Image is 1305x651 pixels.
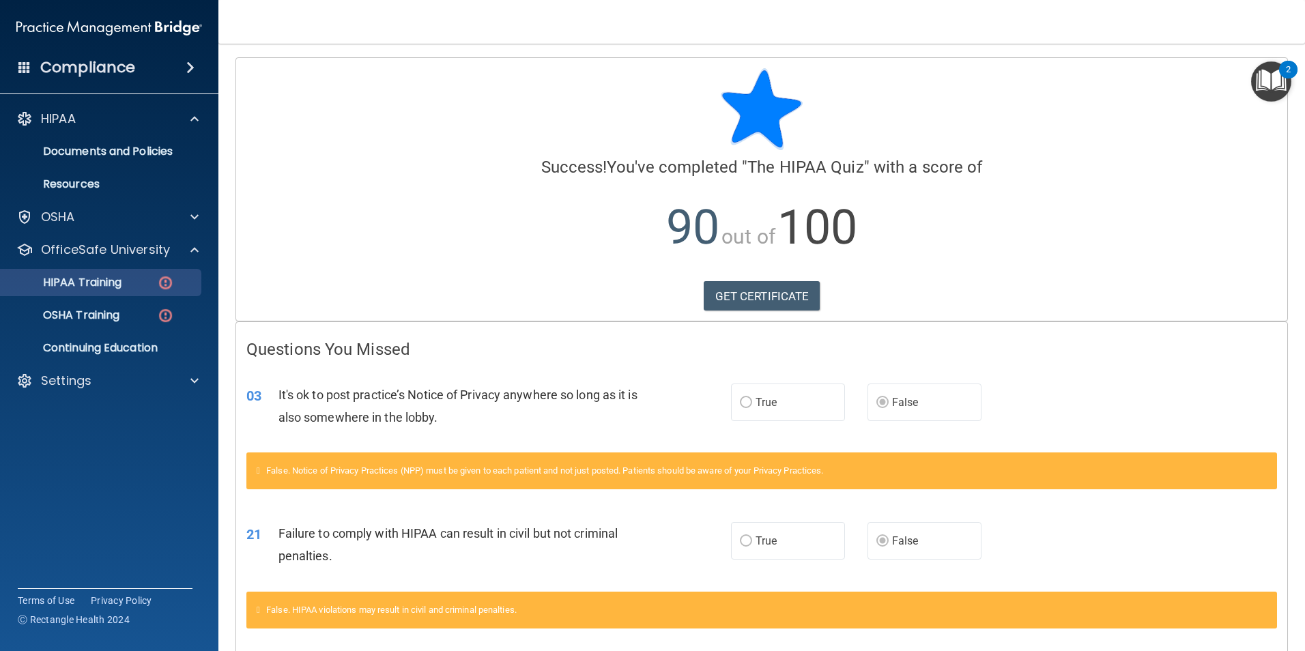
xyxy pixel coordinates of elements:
span: Failure to comply with HIPAA can result in civil but not criminal penalties. [278,526,618,563]
span: False [892,396,919,409]
input: False [876,536,889,547]
p: Documents and Policies [9,145,195,158]
span: False. HIPAA violations may result in civil and criminal penalties. [266,605,517,615]
p: Continuing Education [9,341,195,355]
iframe: Drift Widget Chat Controller [1237,557,1289,609]
span: 100 [777,199,857,255]
input: False [876,398,889,408]
span: True [756,534,777,547]
a: Terms of Use [18,594,74,607]
input: True [740,536,752,547]
span: It's ok to post practice’s Notice of Privacy anywhere so long as it is also somewhere in the lobby. [278,388,637,424]
a: OSHA [16,209,199,225]
p: HIPAA [41,111,76,127]
a: HIPAA [16,111,199,127]
img: danger-circle.6113f641.png [157,307,174,324]
span: Ⓒ Rectangle Health 2024 [18,613,130,626]
h4: Compliance [40,58,135,77]
p: OSHA [41,209,75,225]
a: Settings [16,373,199,389]
span: False. Notice of Privacy Practices (NPP) must be given to each patient and not just posted. Patie... [266,465,823,476]
p: Resources [9,177,195,191]
span: 21 [246,526,261,542]
a: OfficeSafe University [16,242,199,258]
button: Open Resource Center, 2 new notifications [1251,61,1291,102]
img: PMB logo [16,14,202,42]
p: OfficeSafe University [41,242,170,258]
h4: You've completed " " with a score of [246,158,1277,176]
span: 03 [246,388,261,404]
p: OSHA Training [9,308,119,322]
p: Settings [41,373,91,389]
span: Success! [541,158,607,177]
span: 90 [666,199,719,255]
div: 2 [1286,70,1291,87]
h4: Questions You Missed [246,341,1277,358]
a: Privacy Policy [91,594,152,607]
p: HIPAA Training [9,276,121,289]
a: GET CERTIFICATE [704,281,820,311]
img: blue-star-rounded.9d042014.png [721,68,803,150]
span: True [756,396,777,409]
input: True [740,398,752,408]
span: out of [721,225,775,248]
img: danger-circle.6113f641.png [157,274,174,291]
span: The HIPAA Quiz [747,158,863,177]
span: False [892,534,919,547]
